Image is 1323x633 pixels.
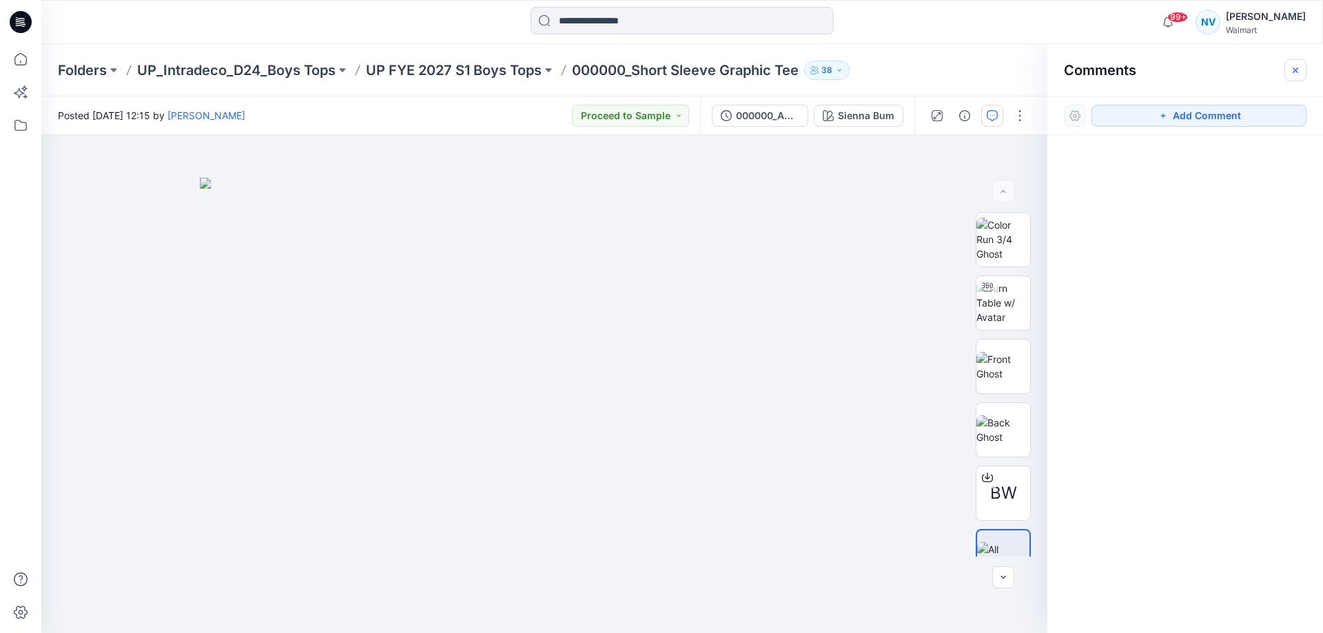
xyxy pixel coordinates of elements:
[804,61,850,80] button: 38
[366,61,542,80] a: UP FYE 2027 S1 Boys Tops
[1091,105,1306,127] button: Add Comment
[814,105,903,127] button: Sienna Bum
[167,110,245,121] a: [PERSON_NAME]
[137,61,336,80] a: UP_Intradeco_D24_Boys Tops
[976,415,1030,444] img: Back Ghost
[1226,8,1306,25] div: [PERSON_NAME]
[712,105,808,127] button: 000000_ADM_Short Sleeve Graphic Tee
[1196,10,1220,34] div: NV
[821,63,832,78] p: 38
[838,108,894,123] div: Sienna Bum
[976,352,1030,381] img: Front Ghost
[1064,62,1136,79] h2: Comments
[1167,12,1188,23] span: 99+
[736,108,799,123] div: 000000_ADM_Short Sleeve Graphic Tee
[954,105,976,127] button: Details
[990,481,1017,506] span: BW
[58,61,107,80] a: Folders
[976,281,1030,324] img: Turn Table w/ Avatar
[977,542,1029,571] img: All colorways
[976,218,1030,261] img: Color Run 3/4 Ghost
[572,61,799,80] p: 000000_Short Sleeve Graphic Tee
[58,108,245,123] span: Posted [DATE] 12:15 by
[1226,25,1306,35] div: Walmart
